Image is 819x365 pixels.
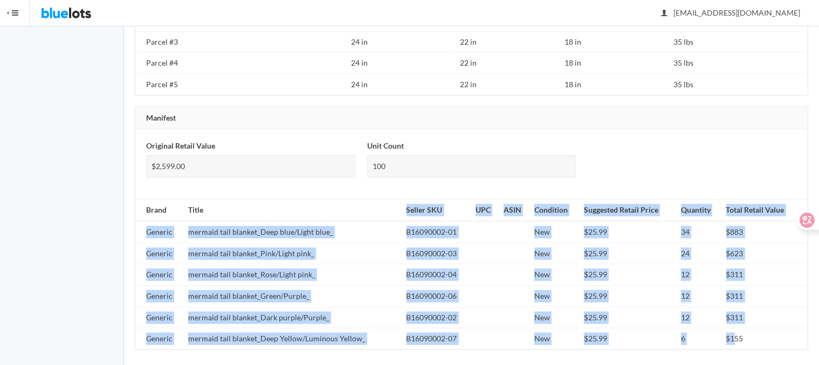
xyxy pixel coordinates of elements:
td: Parcel #3 [135,31,347,53]
td: Generic [135,328,184,349]
th: Total Retail Value [722,200,808,221]
th: Condition [530,200,579,221]
td: $311 [722,285,808,307]
td: 18 in [560,31,669,53]
div: 100 [367,155,576,178]
td: 34 [677,221,721,243]
td: 18 in [560,74,669,95]
th: Suggested Retail Price [580,200,677,221]
td: $25.99 [580,221,677,243]
td: B16090002-06 [402,285,472,307]
td: 22 in [456,74,561,95]
td: 35 lbs [669,74,808,95]
td: B16090002-04 [402,264,472,286]
td: mermaid tail blanket_Green/Purple_ [184,285,402,307]
td: New [530,307,579,328]
td: Generic [135,264,184,286]
td: 6 [677,328,721,349]
td: Generic [135,221,184,243]
td: $311 [722,307,808,328]
th: UPC [471,200,499,221]
td: $25.99 [580,243,677,264]
td: 18 in [560,53,669,74]
td: $25.99 [580,307,677,328]
td: 12 [677,264,721,286]
td: Parcel #5 [135,74,347,95]
th: Title [184,200,402,221]
td: 22 in [456,53,561,74]
td: 24 in [347,53,456,74]
th: ASIN [499,200,530,221]
td: 12 [677,307,721,328]
td: 24 in [347,31,456,53]
td: Generic [135,243,184,264]
td: mermaid tail blanket_Dark purple/Purple_ [184,307,402,328]
label: Original Retail Value [146,140,215,152]
label: Unit Count [367,140,404,152]
td: $311 [722,264,808,286]
td: B16090002-07 [402,328,472,349]
td: $25.99 [580,328,677,349]
td: 35 lbs [669,53,808,74]
td: mermaid tail blanket_Deep blue/Light blue_ [184,221,402,243]
td: Generic [135,307,184,328]
td: mermaid tail blanket_Rose/Light pink_ [184,264,402,286]
td: mermaid tail blanket_Deep Yellow/Luminous Yellow_ [184,328,402,349]
td: $623 [722,243,808,264]
td: B16090002-03 [402,243,472,264]
div: $2,599.00 [146,155,355,178]
td: 22 in [456,31,561,53]
td: New [530,221,579,243]
th: Quantity [677,200,721,221]
td: New [530,264,579,286]
td: New [530,328,579,349]
td: $25.99 [580,285,677,307]
th: Seller SKU [402,200,472,221]
td: $25.99 [580,264,677,286]
ion-icon: person [659,9,670,19]
td: $883 [722,221,808,243]
td: 24 [677,243,721,264]
td: New [530,285,579,307]
td: B16090002-01 [402,221,472,243]
td: 24 in [347,74,456,95]
td: 35 lbs [669,31,808,53]
td: 12 [677,285,721,307]
td: New [530,243,579,264]
td: Parcel #4 [135,53,347,74]
td: mermaid tail blanket_Pink/Light pink_ [184,243,402,264]
span: [EMAIL_ADDRESS][DOMAIN_NAME] [662,8,800,17]
td: Generic [135,285,184,307]
div: Manifest [135,107,808,130]
td: $155 [722,328,808,349]
th: Brand [135,200,184,221]
td: B16090002-02 [402,307,472,328]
